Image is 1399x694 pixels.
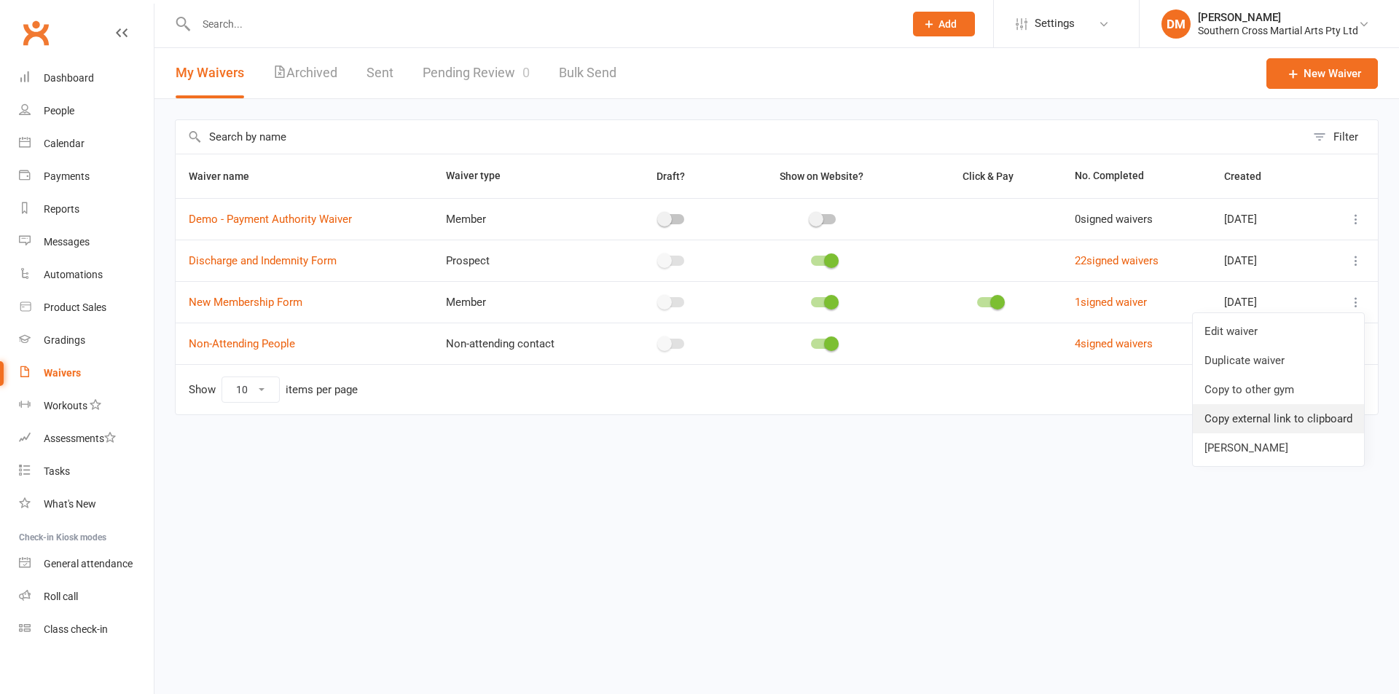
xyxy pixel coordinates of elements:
[19,193,154,226] a: Reports
[19,488,154,521] a: What's New
[176,48,244,98] button: My Waivers
[19,62,154,95] a: Dashboard
[657,170,685,182] span: Draft?
[1306,120,1378,154] button: Filter
[1211,198,1319,240] td: [DATE]
[189,213,352,226] a: Demo - Payment Authority Waiver
[44,558,133,569] div: General attendance
[192,14,894,34] input: Search...
[1193,433,1364,462] a: [PERSON_NAME]
[44,334,85,346] div: Gradings
[1198,24,1358,37] div: Southern Cross Martial Arts Pty Ltd
[767,167,879,185] button: Show on Website?
[44,400,87,411] div: Workouts
[1211,281,1319,323] td: [DATE]
[44,170,90,182] div: Payments
[44,269,103,280] div: Automations
[189,337,295,350] a: Non-Attending People
[189,170,265,182] span: Waiver name
[1075,296,1147,309] a: 1signed waiver
[19,291,154,324] a: Product Sales
[19,357,154,390] a: Waivers
[522,65,530,80] span: 0
[44,138,85,149] div: Calendar
[189,296,302,309] a: New Membership Form
[1266,58,1378,89] a: New Waiver
[273,48,337,98] a: Archived
[286,384,358,396] div: items per page
[1198,11,1358,24] div: [PERSON_NAME]
[1075,254,1159,267] a: 22signed waivers
[643,167,701,185] button: Draft?
[44,72,94,84] div: Dashboard
[1193,375,1364,404] a: Copy to other gym
[44,203,79,215] div: Reports
[19,613,154,646] a: Class kiosk mode
[1161,9,1191,39] div: DM
[44,465,70,477] div: Tasks
[780,170,863,182] span: Show on Website?
[44,498,96,510] div: What's New
[19,226,154,259] a: Messages
[176,120,1306,154] input: Search by name
[1224,167,1277,185] button: Created
[1075,213,1153,226] span: 0 signed waivers
[189,376,358,403] div: Show
[19,422,154,455] a: Assessments
[44,105,74,117] div: People
[433,323,616,364] td: Non-attending contact
[423,48,530,98] a: Pending Review0
[189,254,337,267] a: Discharge and Indemnity Form
[1193,317,1364,346] a: Edit waiver
[44,433,116,444] div: Assessments
[19,259,154,291] a: Automations
[949,167,1030,185] button: Click & Pay
[1193,346,1364,375] a: Duplicate waiver
[963,170,1014,182] span: Click & Pay
[19,324,154,357] a: Gradings
[367,48,393,98] a: Sent
[1062,154,1211,198] th: No. Completed
[19,580,154,613] a: Roll call
[44,623,108,635] div: Class check-in
[19,455,154,488] a: Tasks
[559,48,616,98] a: Bulk Send
[913,12,975,36] button: Add
[44,301,106,313] div: Product Sales
[44,367,81,379] div: Waivers
[19,127,154,160] a: Calendar
[1211,240,1319,281] td: [DATE]
[1075,337,1153,350] a: 4signed waivers
[19,548,154,580] a: General attendance kiosk mode
[1333,128,1358,146] div: Filter
[433,281,616,323] td: Member
[19,95,154,127] a: People
[433,154,616,198] th: Waiver type
[433,240,616,281] td: Prospect
[44,236,90,248] div: Messages
[17,15,54,51] a: Clubworx
[44,591,78,602] div: Roll call
[433,198,616,240] td: Member
[938,18,957,30] span: Add
[19,160,154,193] a: Payments
[189,167,265,185] button: Waiver name
[1035,7,1075,40] span: Settings
[19,390,154,422] a: Workouts
[1193,404,1364,433] a: Copy external link to clipboard
[1224,170,1277,182] span: Created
